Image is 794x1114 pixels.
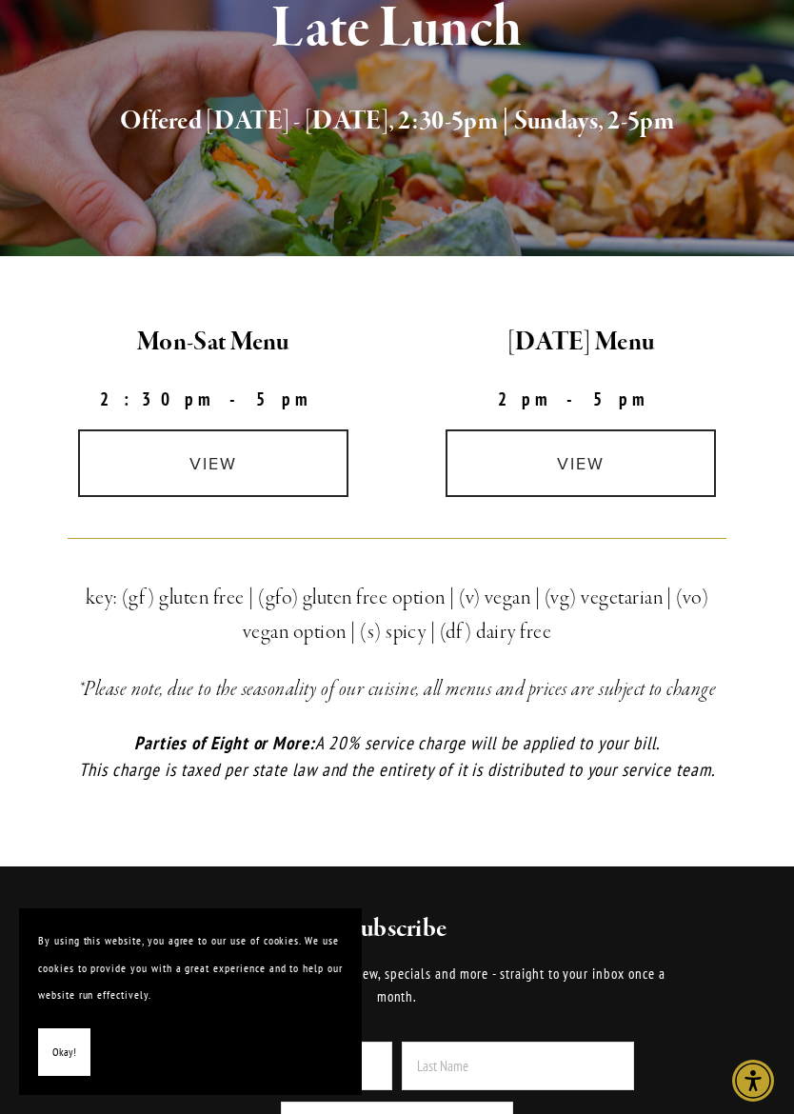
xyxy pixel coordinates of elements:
p: By using this website, you agree to our use of cookies. We use cookies to provide you with a grea... [38,927,343,1009]
h2: [DATE] Menu [413,323,748,363]
div: Accessibility Menu [732,1060,774,1102]
input: Last Name [402,1042,634,1090]
button: Okay! [38,1028,90,1077]
span: Okay! [52,1039,76,1066]
em: A 20% service charge will be applied to your bill. This charge is taxed per state law and the ent... [79,731,714,782]
em: *Please note, due to the seasonality of our cuisine, all menus and prices are subject to change [78,676,717,703]
em: Parties of Eight or More: [134,731,315,754]
strong: 2:30pm-5pm [100,388,327,410]
a: view [78,429,347,497]
strong: 2pm-5pm [498,388,664,410]
h2: Offered [DATE] - [DATE], 2:30-5pm | Sundays, 2-5pm [68,102,727,142]
a: view [446,429,715,497]
section: Cookie banner [19,908,362,1095]
h2: Mon-Sat Menu [46,323,381,363]
h2: Subscribe [116,912,677,946]
p: Receive recipes, stories, news from our crew, specials and more - straight to your inbox once a m... [116,963,677,1008]
h3: key: (gf) gluten free | (gfo) gluten free option | (v) vegan | (vg) vegetarian | (vo) vegan optio... [68,581,727,649]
